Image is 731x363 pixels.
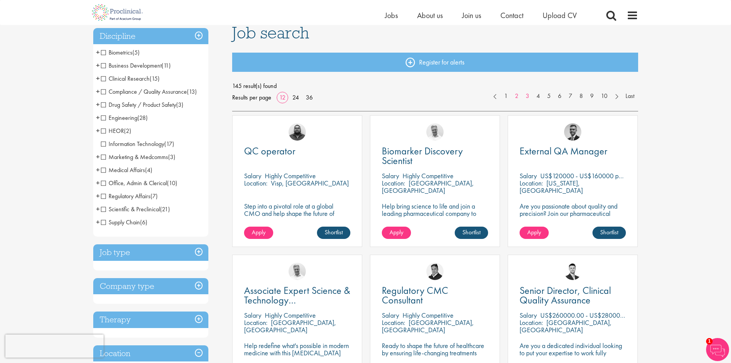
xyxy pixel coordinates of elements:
span: Location: [382,318,405,327]
span: (10) [167,179,177,187]
img: Ashley Bennett [289,123,306,141]
span: Clinical Research [101,75,150,83]
div: Therapy [93,312,208,328]
p: [GEOGRAPHIC_DATA], [GEOGRAPHIC_DATA] [244,318,336,334]
span: External QA Manager [520,144,607,157]
a: Contact [500,10,523,20]
h3: Job type [93,244,208,261]
div: Company type [93,278,208,295]
span: Biomarker Discovery Scientist [382,144,463,167]
span: (3) [176,101,183,109]
a: Last [622,92,638,101]
p: [US_STATE], [GEOGRAPHIC_DATA] [520,179,583,195]
h3: Location [93,345,208,362]
p: Highly Competitive [403,311,454,320]
a: Regulatory CMC Consultant [382,286,488,305]
span: Office, Admin & Clerical [101,179,167,187]
a: Associate Expert Science & Technology ([MEDICAL_DATA]) [244,286,350,305]
p: [GEOGRAPHIC_DATA], [GEOGRAPHIC_DATA] [382,318,474,334]
a: Biomarker Discovery Scientist [382,146,488,166]
img: Joshua Bye [289,263,306,280]
p: US$260000.00 - US$280000.00 per annum [540,311,662,320]
span: (3) [168,153,175,161]
a: 7 [565,92,576,101]
a: External QA Manager [520,146,626,156]
span: Marketing & Medcomms [101,153,168,161]
img: Alex Bill [564,123,581,141]
a: Shortlist [317,227,350,239]
span: + [96,86,100,97]
div: Discipline [93,28,208,45]
span: Join us [462,10,481,20]
span: Compliance / Quality Assurance [101,88,187,96]
span: + [96,151,100,162]
a: 1 [500,92,512,101]
p: [GEOGRAPHIC_DATA], [GEOGRAPHIC_DATA] [520,318,612,334]
span: Business Development [101,61,171,70]
span: QC operator [244,144,295,157]
a: 4 [533,92,544,101]
span: Apply [527,228,541,236]
span: (17) [164,140,174,148]
span: (15) [150,75,160,83]
span: Office, Admin & Clerical [101,179,177,187]
a: Upload CV [543,10,577,20]
span: Results per page [232,92,271,103]
span: + [96,177,100,189]
span: Location: [520,318,543,327]
span: Regulatory CMC Consultant [382,284,448,307]
a: QC operator [244,146,350,156]
a: Senior Director, Clinical Quality Assurance [520,286,626,305]
span: Location: [244,179,267,187]
span: Scientific & Preclinical [101,205,170,213]
span: Marketing & Medcomms [101,153,175,161]
span: Salary [244,311,261,320]
a: 36 [303,93,315,101]
span: (7) [150,192,158,200]
span: + [96,203,100,215]
span: Biometrics [101,48,140,56]
span: (28) [137,114,148,122]
span: Location: [520,179,543,187]
p: Are you passionate about quality and precision? Join our pharmaceutical client and help ensure to... [520,202,626,239]
span: Apply [252,228,266,236]
span: Regulatory Affairs [101,192,150,200]
a: Register for alerts [232,53,638,72]
span: Apply [389,228,403,236]
a: 6 [554,92,565,101]
span: (6) [140,218,147,226]
span: Medical Affairs [101,166,152,174]
p: Step into a pivotal role at a global CMO and help shape the future of healthcare manufacturing. [244,202,350,224]
a: Jobs [385,10,398,20]
span: Supply Chain [101,218,140,226]
a: Apply [244,227,273,239]
span: HEOR [101,127,124,135]
span: Biometrics [101,48,132,56]
a: 12 [277,93,288,101]
a: Apply [520,227,549,239]
span: Information Technology [101,140,174,148]
span: Information Technology [101,140,164,148]
span: (4) [145,166,152,174]
span: Business Development [101,61,162,70]
a: 24 [290,93,302,101]
span: 145 result(s) found [232,80,638,92]
span: + [96,216,100,228]
span: Salary [382,171,399,180]
a: Shortlist [455,227,488,239]
a: 9 [586,92,597,101]
img: Chatbot [706,338,729,361]
span: + [96,46,100,58]
span: (11) [162,61,171,70]
p: Highly Competitive [403,171,454,180]
img: Joshua Bye [426,123,444,141]
p: Highly Competitive [265,311,316,320]
span: + [96,112,100,123]
p: Highly Competitive [265,171,316,180]
span: Scientific & Preclinical [101,205,160,213]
